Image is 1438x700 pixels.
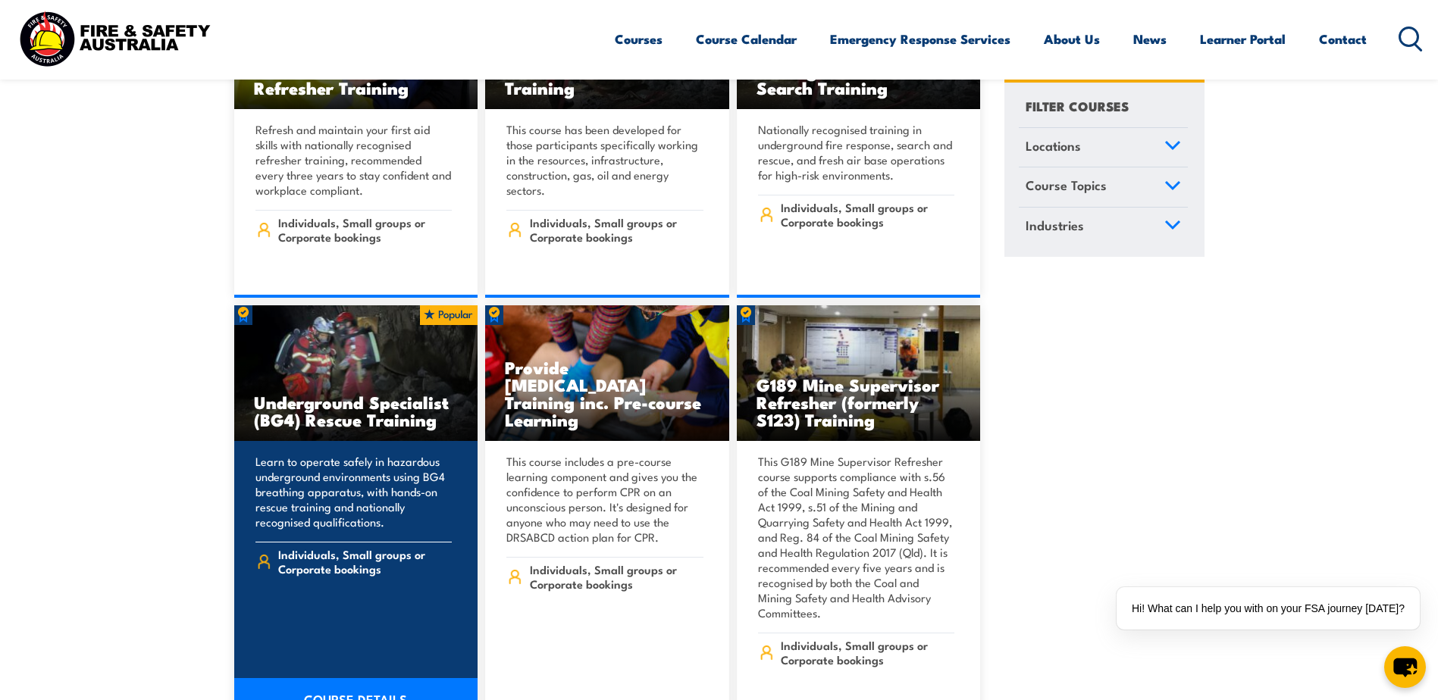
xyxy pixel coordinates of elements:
[1200,19,1286,59] a: Learner Portal
[278,215,452,244] span: Individuals, Small groups or Corporate bookings
[1026,176,1107,196] span: Course Topics
[530,562,703,591] span: Individuals, Small groups or Corporate bookings
[1026,215,1084,236] span: Industries
[254,393,459,428] h3: Underground Specialist (BG4) Rescue Training
[1117,587,1420,630] div: Hi! What can I help you with on your FSA journey [DATE]?
[758,122,955,183] p: Nationally recognised training in underground fire response, search and rescue, and fresh air bas...
[254,61,459,96] h3: Provide First Aid Refresher Training
[485,305,729,442] img: Low Voltage Rescue and Provide CPR
[485,305,729,442] a: Provide [MEDICAL_DATA] Training inc. Pre-course Learning
[1019,168,1188,208] a: Course Topics
[781,200,954,229] span: Individuals, Small groups or Corporate bookings
[505,44,710,96] h3: Escape from Hazardous Situations Unaided Training
[1044,19,1100,59] a: About Us
[757,376,961,428] h3: G189 Mine Supervisor Refresher (formerly S123) Training
[830,19,1010,59] a: Emergency Response Services
[1026,136,1081,156] span: Locations
[1019,208,1188,247] a: Industries
[255,122,453,198] p: Refresh and maintain your first aid skills with nationally recognised refresher training, recomme...
[1384,646,1426,688] button: chat-button
[1019,128,1188,167] a: Locations
[758,454,955,620] p: This G189 Mine Supervisor Refresher course supports compliance with s.56 of the Coal Mining Safet...
[234,305,478,442] img: Underground mine rescue
[506,454,703,545] p: This course includes a pre-course learning component and gives you the confidence to perform CPR ...
[781,638,954,667] span: Individuals, Small groups or Corporate bookings
[737,305,981,442] img: Standard 11 Generic Coal Mine Induction (Surface) TRAINING (1)
[1026,95,1129,116] h4: FILTER COURSES
[1319,19,1367,59] a: Contact
[234,305,478,442] a: Underground Specialist (BG4) Rescue Training
[1133,19,1167,59] a: News
[737,305,981,442] a: G189 Mine Supervisor Refresher (formerly S123) Training
[530,215,703,244] span: Individuals, Small groups or Corporate bookings
[757,61,961,96] h3: Underground Fire and Search Training
[278,547,452,576] span: Individuals, Small groups or Corporate bookings
[615,19,663,59] a: Courses
[505,358,710,428] h3: Provide [MEDICAL_DATA] Training inc. Pre-course Learning
[696,19,797,59] a: Course Calendar
[255,454,453,530] p: Learn to operate safely in hazardous underground environments using BG4 breathing apparatus, with...
[506,122,703,198] p: This course has been developed for those participants specifically working in the resources, infr...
